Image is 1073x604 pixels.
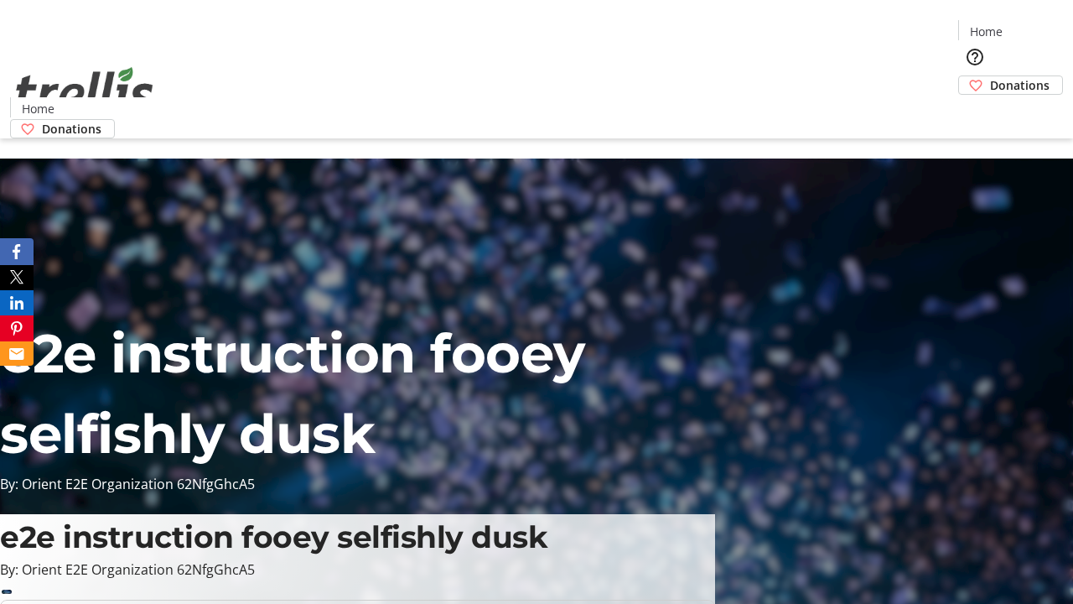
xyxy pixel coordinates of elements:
[958,95,992,128] button: Cart
[11,100,65,117] a: Home
[22,100,54,117] span: Home
[958,75,1063,95] a: Donations
[10,49,159,133] img: Orient E2E Organization 62NfgGhcA5's Logo
[10,119,115,138] a: Donations
[970,23,1003,40] span: Home
[990,76,1050,94] span: Donations
[959,23,1013,40] a: Home
[958,40,992,74] button: Help
[42,120,101,138] span: Donations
